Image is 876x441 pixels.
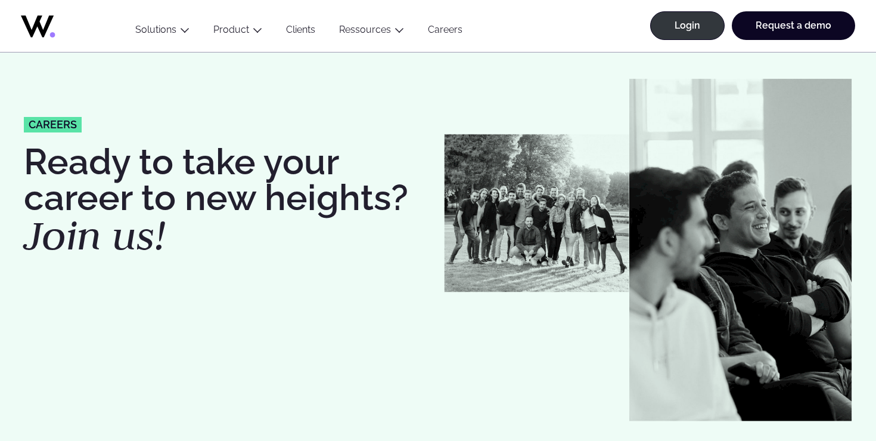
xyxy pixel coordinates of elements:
[123,24,201,40] button: Solutions
[732,11,855,40] a: Request a demo
[327,24,416,40] button: Ressources
[416,24,474,40] a: Careers
[650,11,725,40] a: Login
[444,134,629,292] img: Whozzies-Team-Revenue
[24,209,166,261] em: Join us!
[24,144,432,256] h1: Ready to take your career to new heights?
[797,362,859,424] iframe: Chatbot
[29,119,77,130] span: careers
[201,24,274,40] button: Product
[213,24,249,35] a: Product
[339,24,391,35] a: Ressources
[274,24,327,40] a: Clients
